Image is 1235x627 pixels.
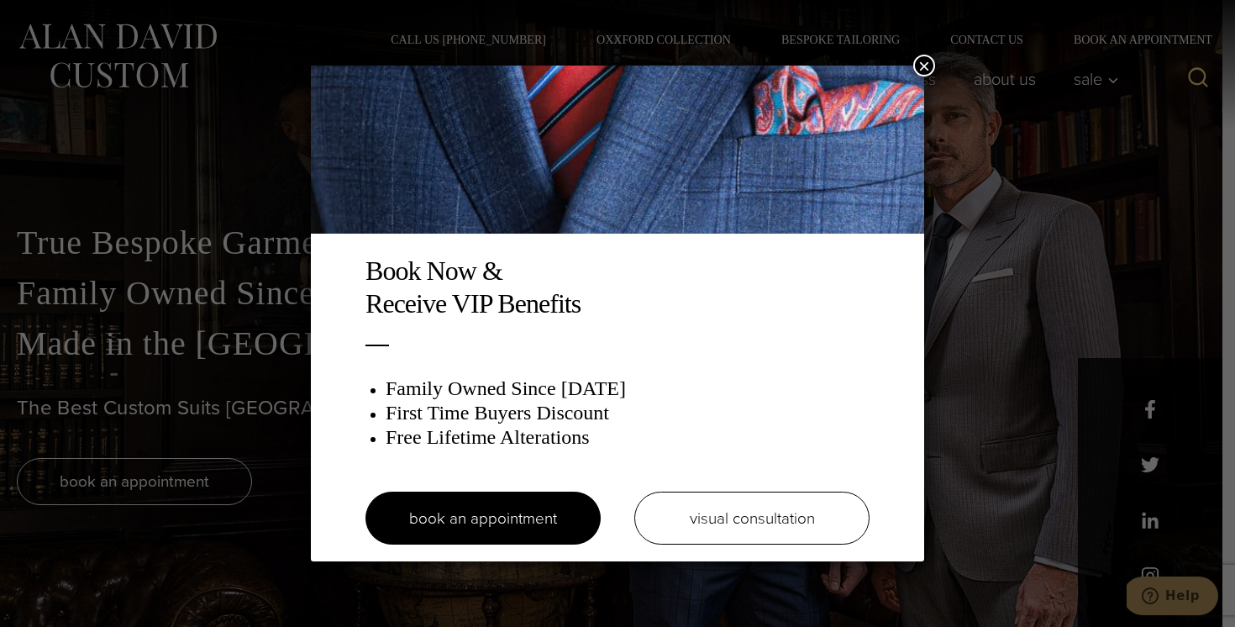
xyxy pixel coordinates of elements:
[39,12,73,27] span: Help
[365,255,870,319] h2: Book Now & Receive VIP Benefits
[365,492,601,545] a: book an appointment
[634,492,870,545] a: visual consultation
[386,425,870,450] h3: Free Lifetime Alterations
[386,401,870,425] h3: First Time Buyers Discount
[913,55,935,76] button: Close
[386,377,870,401] h3: Family Owned Since [DATE]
